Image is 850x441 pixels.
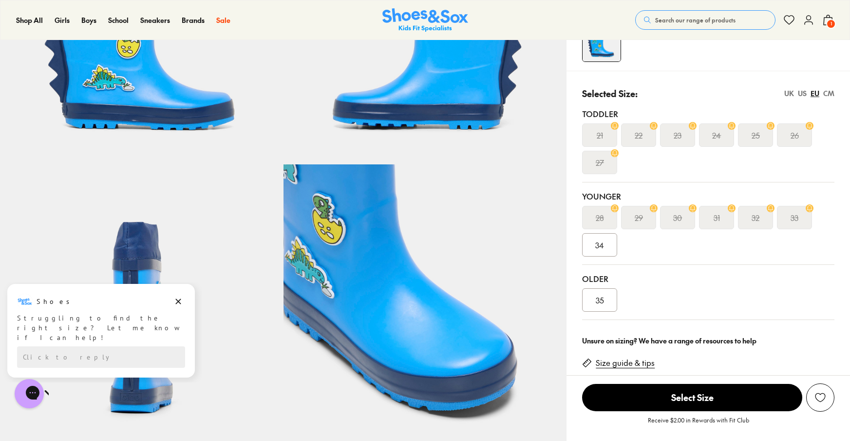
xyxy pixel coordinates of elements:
button: Search our range of products [635,10,775,30]
div: Struggling to find the right size? Let me know if I can help! [17,31,185,60]
a: Size guide & tips [596,358,655,368]
a: School [108,15,129,25]
div: UK [784,88,794,99]
span: 35 [596,294,604,306]
s: 28 [596,212,604,223]
s: 22 [635,129,642,141]
s: 24 [712,129,721,141]
s: 29 [635,212,643,223]
span: Search our range of products [655,16,736,24]
s: 33 [791,212,798,223]
s: 31 [714,212,720,223]
a: Sale [216,15,230,25]
div: Reply to the campaigns [17,64,185,85]
p: Receive $2.00 in Rewards with Fit Club [648,416,749,433]
div: Older [582,273,834,284]
div: CM [823,88,834,99]
a: Girls [55,15,70,25]
s: 32 [752,212,759,223]
button: Dismiss campaign [171,12,185,26]
a: Shoes & Sox [382,8,468,32]
button: 1 [822,9,834,31]
div: Message from Shoes. Struggling to find the right size? Let me know if I can help! [7,11,195,60]
s: 25 [752,129,760,141]
div: Campaign message [7,1,195,95]
a: Shop All [16,15,43,25]
p: Selected Size: [582,87,638,100]
img: Shoes logo [17,11,33,27]
img: 4-530808_1 [583,23,621,61]
s: 26 [791,129,799,141]
button: Add to Wishlist [806,383,834,412]
div: EU [811,88,819,99]
a: Boys [81,15,96,25]
div: Toddler [582,108,834,120]
div: Unsure on sizing? We have a range of resources to help [582,336,834,346]
img: SNS_Logo_Responsive.svg [382,8,468,32]
span: Select Size [582,384,802,411]
s: 21 [597,129,603,141]
div: US [798,88,807,99]
div: Younger [582,190,834,202]
iframe: Gorgias live chat messenger [10,376,49,412]
a: Sneakers [140,15,170,25]
span: 34 [595,239,604,251]
span: 1 [826,19,836,29]
s: 23 [674,129,681,141]
s: 27 [596,157,604,168]
a: Brands [182,15,205,25]
button: Select Size [582,383,802,412]
h3: Shoes [37,14,75,24]
s: 30 [673,212,682,223]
